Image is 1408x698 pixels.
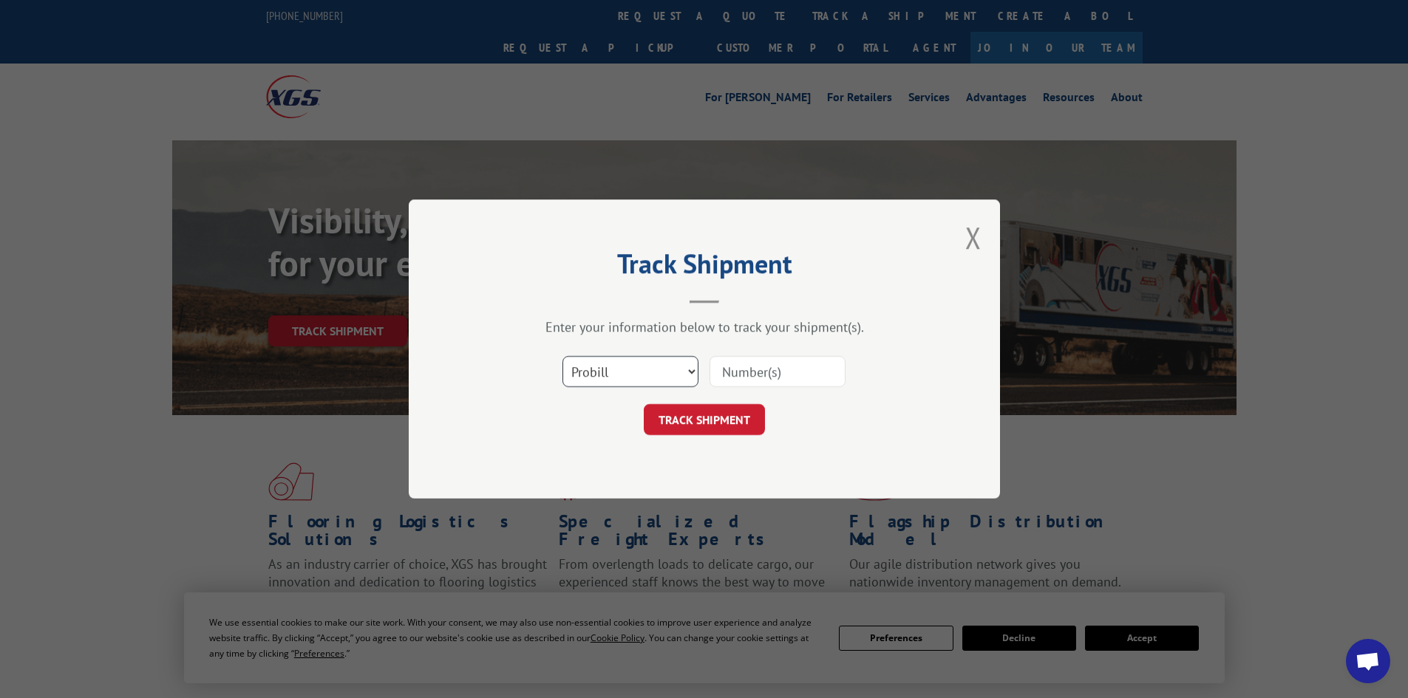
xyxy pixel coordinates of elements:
div: Open chat [1346,639,1390,683]
input: Number(s) [710,356,846,387]
div: Enter your information below to track your shipment(s). [483,318,926,335]
h2: Track Shipment [483,253,926,281]
button: TRACK SHIPMENT [644,404,765,435]
button: Close modal [965,218,982,257]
